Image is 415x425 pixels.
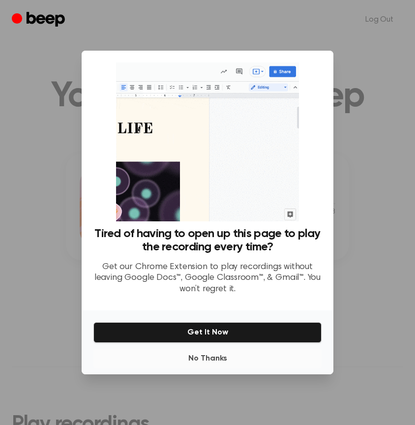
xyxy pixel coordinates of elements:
img: Beep extension in action [116,62,298,221]
button: No Thanks [93,349,322,368]
h3: Tired of having to open up this page to play the recording every time? [93,227,322,254]
p: Get our Chrome Extension to play recordings without leaving Google Docs™, Google Classroom™, & Gm... [93,262,322,295]
button: Get It Now [93,322,322,343]
a: Log Out [356,8,403,31]
a: Beep [12,10,67,30]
